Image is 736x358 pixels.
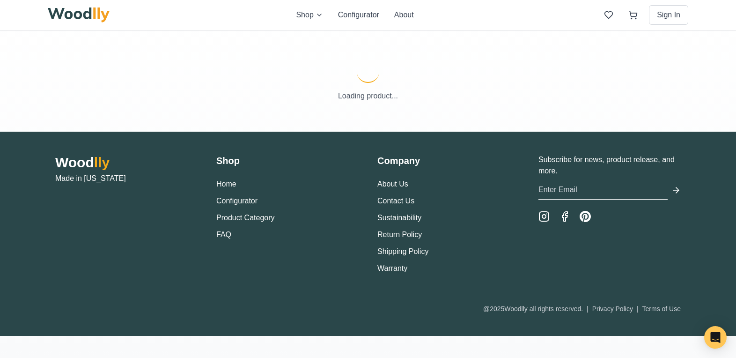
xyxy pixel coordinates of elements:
[559,211,570,222] a: Facebook
[216,154,359,167] h3: Shop
[538,154,681,177] p: Subscribe for news, product release, and more.
[704,326,727,349] div: Open Intercom Messenger
[538,180,668,200] input: Enter Email
[394,9,414,21] button: About
[377,247,428,255] a: Shipping Policy
[377,264,407,272] a: Warranty
[377,180,408,188] a: About Us
[216,180,236,188] a: Home
[377,154,520,167] h3: Company
[587,305,589,313] span: |
[592,305,633,313] a: Privacy Policy
[649,5,688,25] button: Sign In
[216,195,258,207] button: Configurator
[538,211,550,222] a: Instagram
[216,214,275,222] a: Product Category
[48,7,110,22] img: Woodlly
[580,211,591,222] a: Pinterest
[377,197,414,205] a: Contact Us
[483,304,681,313] div: @ 2025 Woodlly all rights reserved.
[377,214,421,222] a: Sustainability
[377,231,422,239] a: Return Policy
[642,305,681,313] a: Terms of Use
[637,305,639,313] span: |
[94,155,110,170] span: lly
[216,231,231,239] a: FAQ
[338,9,379,21] button: Configurator
[296,9,323,21] button: Shop
[48,90,688,102] p: Loading product...
[55,173,198,184] p: Made in [US_STATE]
[55,154,198,171] h2: Wood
